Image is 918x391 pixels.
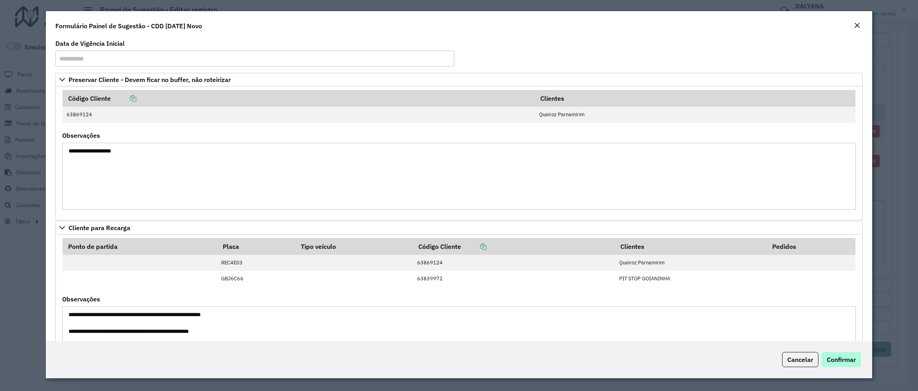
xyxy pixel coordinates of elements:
h4: Formulário Painel de Sugestão - CDD [DATE] Novo [55,21,202,31]
button: Close [851,21,863,31]
th: Código Cliente [63,90,535,107]
em: Fechar [854,22,860,29]
th: Tipo veículo [296,238,413,255]
th: Ponto de partida [63,238,217,255]
label: Data de Vigência Inicial [55,39,125,48]
td: GBJ6C66 [217,271,296,287]
th: Clientes [615,238,767,255]
span: Confirmar [827,356,856,364]
button: Confirmar [822,352,861,367]
a: Copiar [111,94,136,102]
span: Preservar Cliente - Devem ficar no buffer, não roteirizar [69,76,231,83]
button: Cancelar [782,352,818,367]
th: Pedidos [767,238,855,255]
th: Placa [217,238,296,255]
div: Cliente para Recarga [55,235,863,384]
span: Cancelar [787,356,813,364]
td: 63869124 [413,255,615,271]
th: Clientes [535,90,855,107]
span: Cliente para Recarga [69,225,130,231]
td: Queiroz Parnamirim [615,255,767,271]
a: Copiar [461,242,486,250]
td: 63839972 [413,271,615,287]
label: Observações [62,131,100,140]
a: Preservar Cliente - Devem ficar no buffer, não roteirizar [55,73,863,86]
a: Cliente para Recarga [55,221,863,235]
td: 63869124 [63,107,535,123]
div: Preservar Cliente - Devem ficar no buffer, não roteirizar [55,86,863,220]
label: Observações [62,294,100,304]
th: Código Cliente [413,238,615,255]
td: PIT STOP GOIANINHA [615,271,767,287]
td: REC4E03 [217,255,296,271]
td: Queiroz Parnamirim [535,107,855,123]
